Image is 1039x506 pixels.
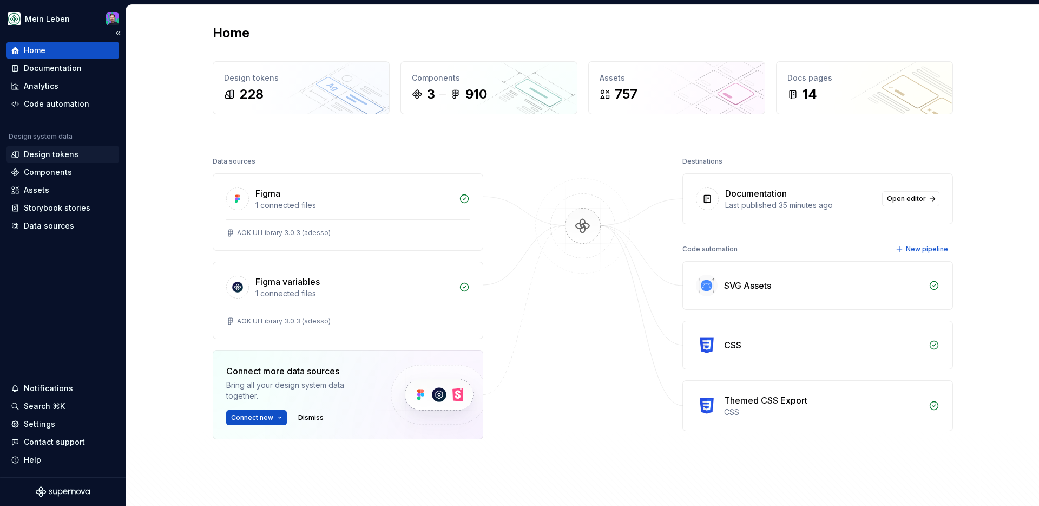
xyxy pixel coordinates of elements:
[615,86,637,103] div: 757
[24,81,58,92] div: Analytics
[6,380,119,397] button: Notifications
[882,191,939,206] a: Open editor
[255,288,452,299] div: 1 connected files
[237,317,331,326] div: AOK UI Library 3.0.3 (adesso)
[6,95,119,113] a: Code automation
[725,200,876,211] div: Last published 35 minutes ago
[724,339,741,352] div: CSS
[213,24,249,42] h2: Home
[239,86,264,103] div: 228
[293,410,328,425] button: Dismiss
[682,242,738,257] div: Code automation
[6,42,119,59] a: Home
[24,455,41,465] div: Help
[24,401,65,412] div: Search ⌘K
[24,167,72,178] div: Components
[6,217,119,235] a: Data sources
[906,245,948,254] span: New pipeline
[427,86,435,103] div: 3
[400,61,577,114] a: Components3910
[6,416,119,433] a: Settings
[892,242,953,257] button: New pipeline
[213,61,390,114] a: Design tokens228
[226,365,372,378] div: Connect more data sources
[412,73,566,83] div: Components
[887,194,926,203] span: Open editor
[224,73,378,83] div: Design tokens
[6,164,119,181] a: Components
[226,380,372,401] div: Bring all your design system data together.
[226,410,287,425] button: Connect new
[24,419,55,430] div: Settings
[36,486,90,497] svg: Supernova Logo
[255,200,452,211] div: 1 connected files
[24,63,82,74] div: Documentation
[24,437,85,447] div: Contact support
[6,398,119,415] button: Search ⌘K
[724,394,807,407] div: Themed CSS Export
[465,86,487,103] div: 910
[255,187,280,200] div: Figma
[213,173,483,251] a: Figma1 connected filesAOK UI Library 3.0.3 (adesso)
[6,199,119,217] a: Storybook stories
[600,73,754,83] div: Assets
[24,185,49,196] div: Assets
[8,12,21,25] img: df5db9ef-aba0-4771-bf51-9763b7497661.png
[6,146,119,163] a: Design tokens
[588,61,765,114] a: Assets757
[724,407,922,418] div: CSS
[110,25,126,41] button: Collapse sidebar
[6,60,119,77] a: Documentation
[682,154,722,169] div: Destinations
[24,203,90,213] div: Storybook stories
[6,433,119,451] button: Contact support
[803,86,817,103] div: 14
[725,187,787,200] div: Documentation
[2,7,123,30] button: Mein LebenSamuel
[6,77,119,95] a: Analytics
[776,61,953,114] a: Docs pages14
[298,413,324,422] span: Dismiss
[24,383,73,394] div: Notifications
[24,45,45,56] div: Home
[255,275,320,288] div: Figma variables
[6,181,119,199] a: Assets
[231,413,273,422] span: Connect new
[24,220,74,231] div: Data sources
[6,451,119,469] button: Help
[237,229,331,237] div: AOK UI Library 3.0.3 (adesso)
[24,99,89,109] div: Code automation
[25,14,70,24] div: Mein Leben
[724,279,771,292] div: SVG Assets
[787,73,942,83] div: Docs pages
[213,262,483,339] a: Figma variables1 connected filesAOK UI Library 3.0.3 (adesso)
[106,12,119,25] img: Samuel
[9,132,73,141] div: Design system data
[213,154,255,169] div: Data sources
[24,149,78,160] div: Design tokens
